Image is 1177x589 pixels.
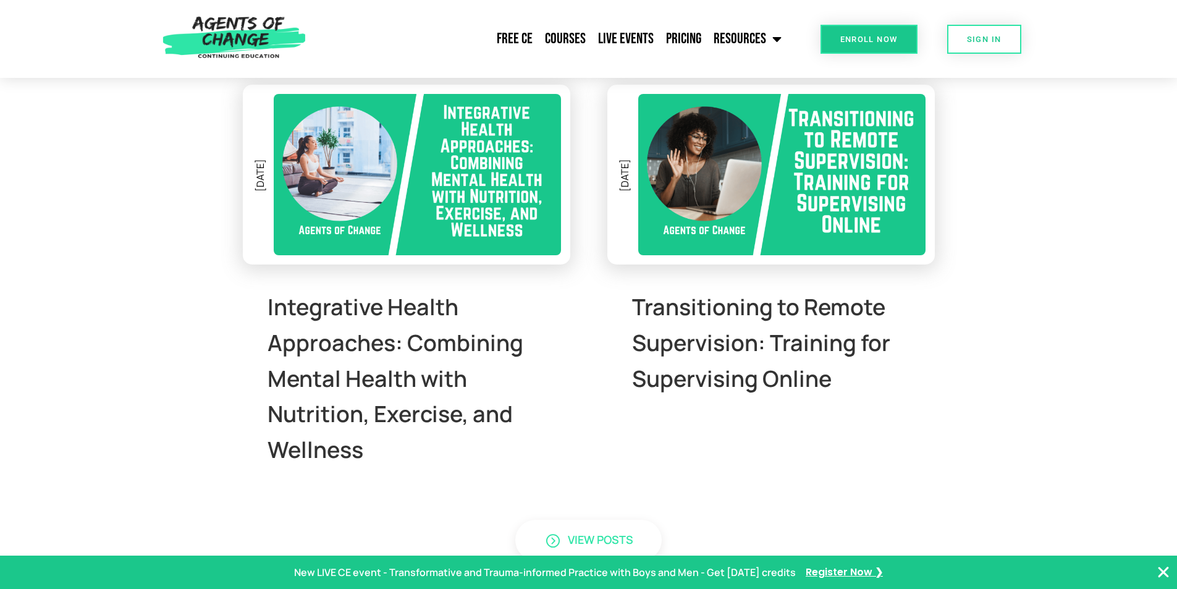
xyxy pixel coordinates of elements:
[615,158,633,191] div: [DATE]
[947,25,1021,54] a: SIGN IN
[592,23,660,54] a: Live Events
[660,23,707,54] a: Pricing
[268,292,523,464] a: Integrative Health Approaches: Combining Mental Health with Nutrition, Exercise, and Wellness
[539,23,592,54] a: Courses
[251,158,269,191] div: [DATE]
[515,520,662,561] a: View Posts
[707,23,788,54] a: Resources
[491,23,539,54] a: Free CE
[967,35,1002,43] span: SIGN IN
[821,25,918,54] a: Enroll Now
[632,292,890,393] a: Transitioning to Remote Supervision: Training for Supervising Online
[806,564,883,582] a: Register Now ❯
[840,35,898,43] span: Enroll Now
[312,23,788,54] nav: Menu
[1156,565,1171,580] button: Close Banner
[294,564,796,582] p: New LIVE CE event - Transformative and Trauma-informed Practice with Boys and Men - Get [DATE] cr...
